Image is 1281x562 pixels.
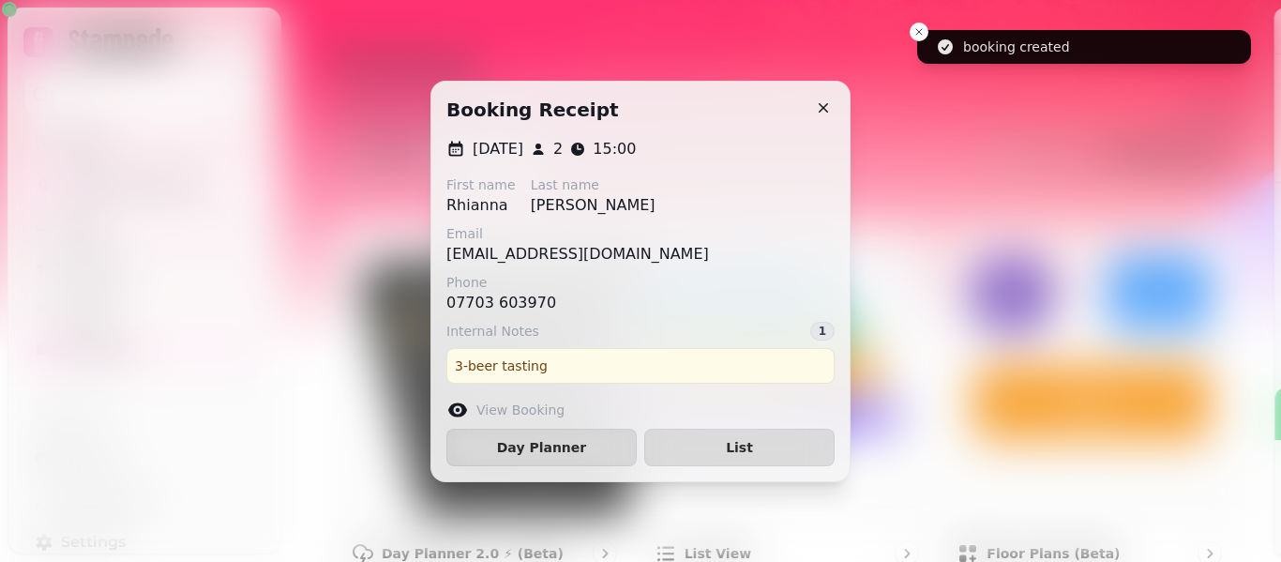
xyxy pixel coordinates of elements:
[446,224,709,243] label: Email
[644,429,835,466] button: List
[446,273,556,292] label: Phone
[446,175,516,194] label: First name
[810,322,835,341] div: 1
[531,175,656,194] label: Last name
[446,322,539,341] span: Internal Notes
[553,138,563,160] p: 2
[462,441,621,454] span: Day Planner
[473,138,523,160] p: [DATE]
[660,441,819,454] span: List
[446,97,619,123] h2: Booking receipt
[593,138,636,160] p: 15:00
[446,292,556,314] p: 07703 603970
[446,243,709,266] p: [EMAIL_ADDRESS][DOMAIN_NAME]
[446,348,835,384] div: 3-beer tasting
[446,429,637,466] button: Day Planner
[446,194,516,217] p: Rhianna
[476,401,565,419] label: View Booking
[531,194,656,217] p: [PERSON_NAME]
